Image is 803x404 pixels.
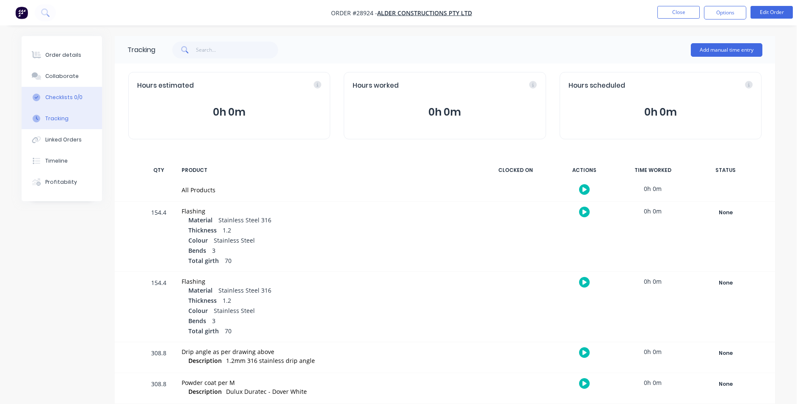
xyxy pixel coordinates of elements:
[188,236,474,246] div: Stainless Steel
[621,342,684,361] div: 0h 0m
[690,161,762,179] div: STATUS
[127,45,155,55] div: Tracking
[188,296,217,305] span: Thickness
[751,6,793,19] button: Edit Order
[45,51,81,59] div: Order details
[188,327,219,335] span: Total girth
[182,277,474,286] div: Flashing
[177,161,479,179] div: PRODUCT
[22,44,102,66] button: Order details
[182,347,474,356] div: Drip angle as per drawing above
[22,87,102,108] button: Checklists 0/0
[182,207,474,216] div: Flashing
[621,373,684,392] div: 0h 0m
[377,9,472,17] a: Alder Constructions Pty Ltd
[188,236,208,245] span: Colour
[22,108,102,129] button: Tracking
[695,347,756,359] button: None
[146,343,171,373] div: 308.8
[331,9,377,17] span: Order #28924 -
[621,202,684,221] div: 0h 0m
[188,356,222,365] span: Description
[137,104,321,120] button: 0h 0m
[695,378,756,390] button: None
[695,207,756,219] button: None
[695,277,756,288] div: None
[188,216,474,226] div: Stainless Steel 316
[15,6,28,19] img: Factory
[353,81,399,91] span: Hours worked
[226,357,315,365] span: 1.2mm 316 stainless drip angle
[695,379,756,390] div: None
[188,216,212,224] span: Material
[45,94,83,101] div: Checklists 0/0
[182,185,474,194] div: All Products
[45,178,77,186] div: Profitability
[45,157,68,165] div: Timeline
[691,43,762,57] button: Add manual time entry
[45,136,82,144] div: Linked Orders
[621,179,684,198] div: 0h 0m
[146,203,171,271] div: 154.4
[188,286,212,295] span: Material
[188,226,474,236] div: 1.2
[146,161,171,179] div: QTY
[22,66,102,87] button: Collaborate
[552,161,616,179] div: ACTIONS
[137,81,194,91] span: Hours estimated
[188,316,206,325] span: Bends
[621,272,684,291] div: 0h 0m
[188,306,208,315] span: Colour
[22,129,102,150] button: Linked Orders
[353,104,537,120] button: 0h 0m
[188,387,222,396] span: Description
[704,6,746,19] button: Options
[188,226,217,235] span: Thickness
[188,246,474,256] div: 3
[568,81,625,91] span: Hours scheduled
[45,72,79,80] div: Collaborate
[188,296,474,306] div: 1.2
[188,327,474,337] div: 70
[484,161,547,179] div: CLOCKED ON
[22,150,102,172] button: Timeline
[695,348,756,359] div: None
[621,161,684,179] div: TIME WORKED
[146,374,171,404] div: 308.8
[182,378,474,387] div: Powder coat per M
[196,42,279,58] input: Search...
[188,306,474,316] div: Stainless Steel
[45,115,69,122] div: Tracking
[657,6,700,19] button: Close
[226,387,307,396] span: Dulux Duratec - Dover White
[146,273,171,342] div: 154.4
[188,286,474,296] div: Stainless Steel 316
[695,277,756,289] button: None
[188,256,474,266] div: 70
[188,316,474,327] div: 3
[188,256,219,265] span: Total girth
[568,104,753,120] button: 0h 0m
[188,246,206,255] span: Bends
[22,172,102,193] button: Profitability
